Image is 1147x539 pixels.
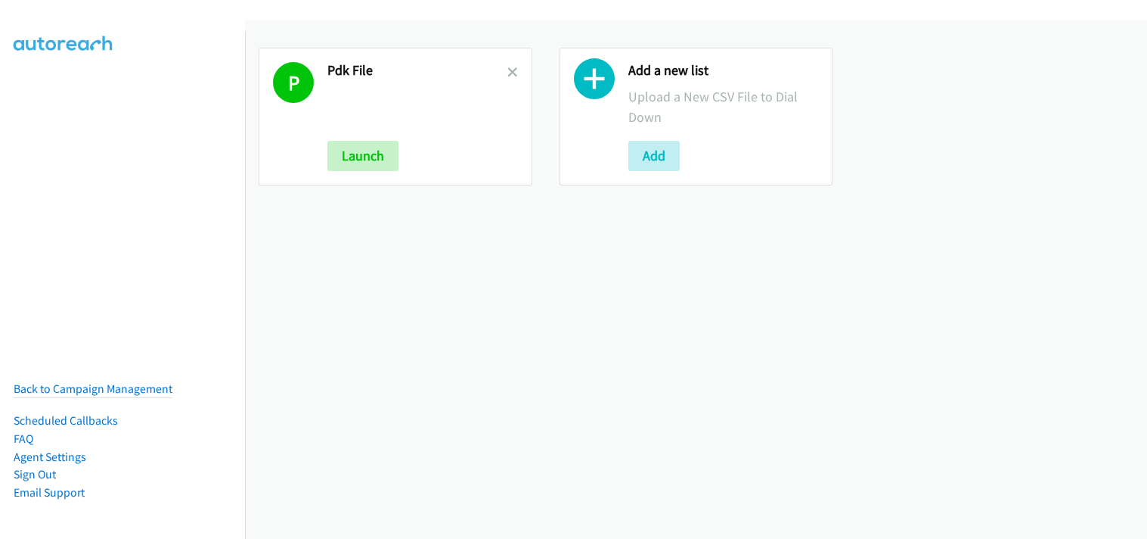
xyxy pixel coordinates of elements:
[14,450,86,464] a: Agent Settings
[327,141,398,171] button: Launch
[14,413,118,428] a: Scheduled Callbacks
[273,62,314,103] h1: P
[14,382,172,396] a: Back to Campaign Management
[14,467,56,481] a: Sign Out
[628,86,819,127] p: Upload a New CSV File to Dial Down
[14,432,33,446] a: FAQ
[327,62,507,79] h2: Pdk File
[628,62,819,79] h2: Add a new list
[14,485,85,500] a: Email Support
[628,141,680,171] button: Add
